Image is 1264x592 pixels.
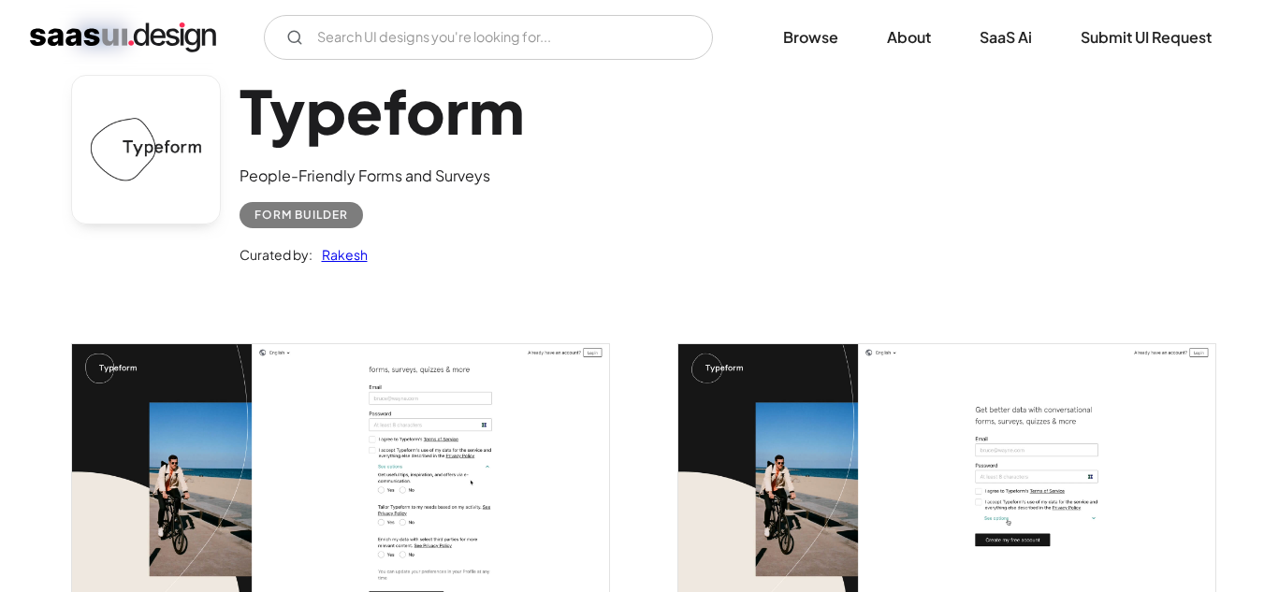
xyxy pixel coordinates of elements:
input: Search UI designs you're looking for... [264,15,713,60]
a: home [30,22,216,52]
a: Browse [761,17,861,58]
form: Email Form [264,15,713,60]
a: Rakesh [312,243,368,266]
h1: Typeform [240,75,524,147]
a: Submit UI Request [1058,17,1234,58]
a: About [864,17,953,58]
a: SaaS Ai [957,17,1054,58]
div: Form Builder [254,204,348,226]
div: People-Friendly Forms and Surveys [240,165,524,187]
div: Curated by: [240,243,312,266]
